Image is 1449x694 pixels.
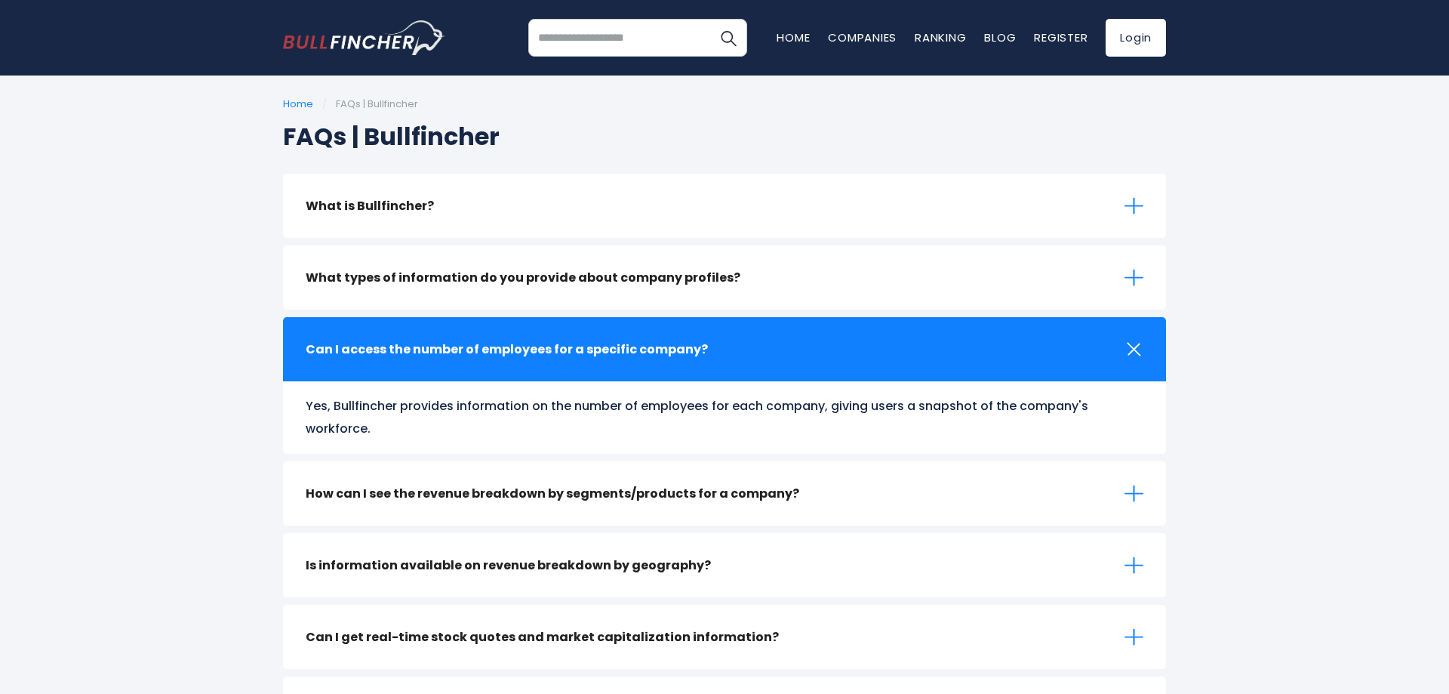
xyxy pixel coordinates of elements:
h3: What types of information do you provide about company profiles? [306,268,740,287]
a: Blog [984,29,1016,45]
button: Search [709,19,747,57]
h3: Is information available on revenue breakdown by geography? [306,556,711,575]
a: Register [1034,29,1088,45]
span: FAQs | Bullfincher [336,97,418,111]
h3: Can I get real-time stock quotes and market capitalization information? [306,628,779,646]
a: Home [283,97,313,111]
a: Companies [828,29,897,45]
a: Ranking [915,29,966,45]
h3: Can I access the number of employees for a specific company? [306,340,708,359]
h3: What is Bullfincher? [306,196,434,215]
h3: How can I see the revenue breakdown by segments/products for a company? [306,484,799,503]
a: Go to homepage [283,20,445,55]
a: Login [1106,19,1166,57]
a: Home [777,29,810,45]
img: bullfincher logo [283,20,445,55]
div: Yes, Bullfincher provides information on the number of employees for each company, giving users a... [283,381,1166,454]
ul: / [283,98,1166,111]
h2: FAQs | Bullfincher [283,119,1166,155]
